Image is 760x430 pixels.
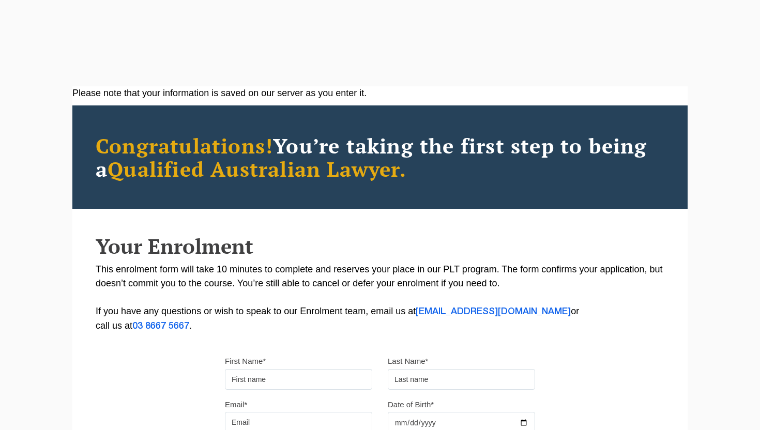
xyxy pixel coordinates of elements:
[96,235,664,257] h2: Your Enrolment
[388,356,428,366] label: Last Name*
[132,322,189,330] a: 03 8667 5667
[108,155,406,182] span: Qualified Australian Lawyer.
[388,369,535,390] input: Last name
[388,400,434,410] label: Date of Birth*
[96,263,664,333] p: This enrolment form will take 10 minutes to complete and reserves your place in our PLT program. ...
[96,132,273,159] span: Congratulations!
[72,86,688,100] div: Please note that your information is saved on our server as you enter it.
[225,356,266,366] label: First Name*
[416,308,571,316] a: [EMAIL_ADDRESS][DOMAIN_NAME]
[96,134,664,180] h2: You’re taking the first step to being a
[225,369,372,390] input: First name
[225,400,247,410] label: Email*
